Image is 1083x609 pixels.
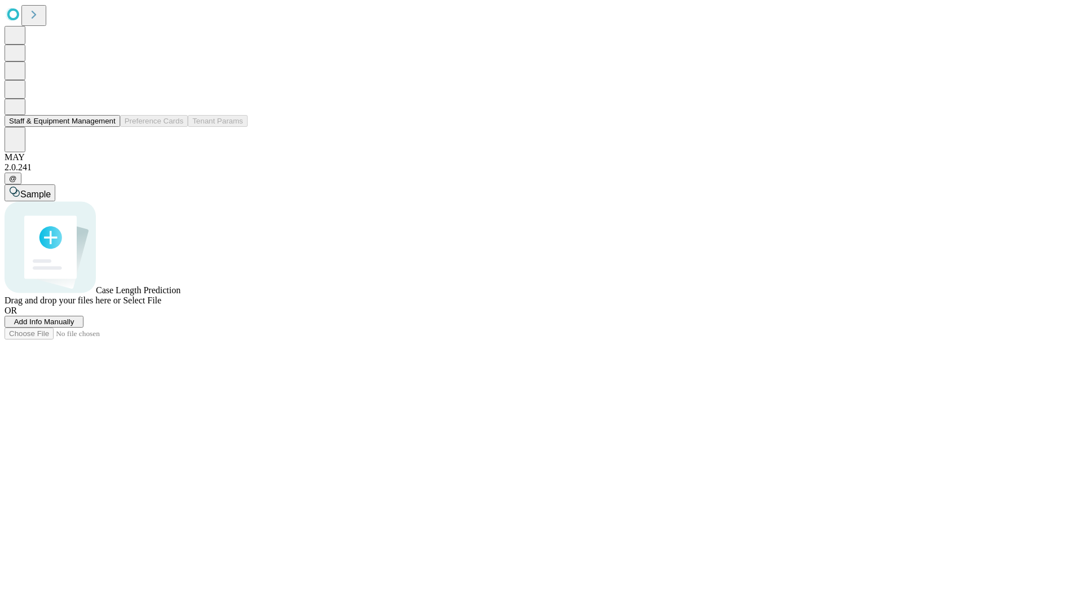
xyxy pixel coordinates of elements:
span: Drag and drop your files here or [5,295,121,305]
span: Sample [20,189,51,199]
div: 2.0.241 [5,162,1078,173]
span: @ [9,174,17,183]
button: Staff & Equipment Management [5,115,120,127]
button: Sample [5,184,55,201]
div: MAY [5,152,1078,162]
button: @ [5,173,21,184]
button: Tenant Params [188,115,248,127]
button: Add Info Manually [5,316,83,328]
span: OR [5,306,17,315]
span: Add Info Manually [14,317,74,326]
span: Select File [123,295,161,305]
span: Case Length Prediction [96,285,180,295]
button: Preference Cards [120,115,188,127]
